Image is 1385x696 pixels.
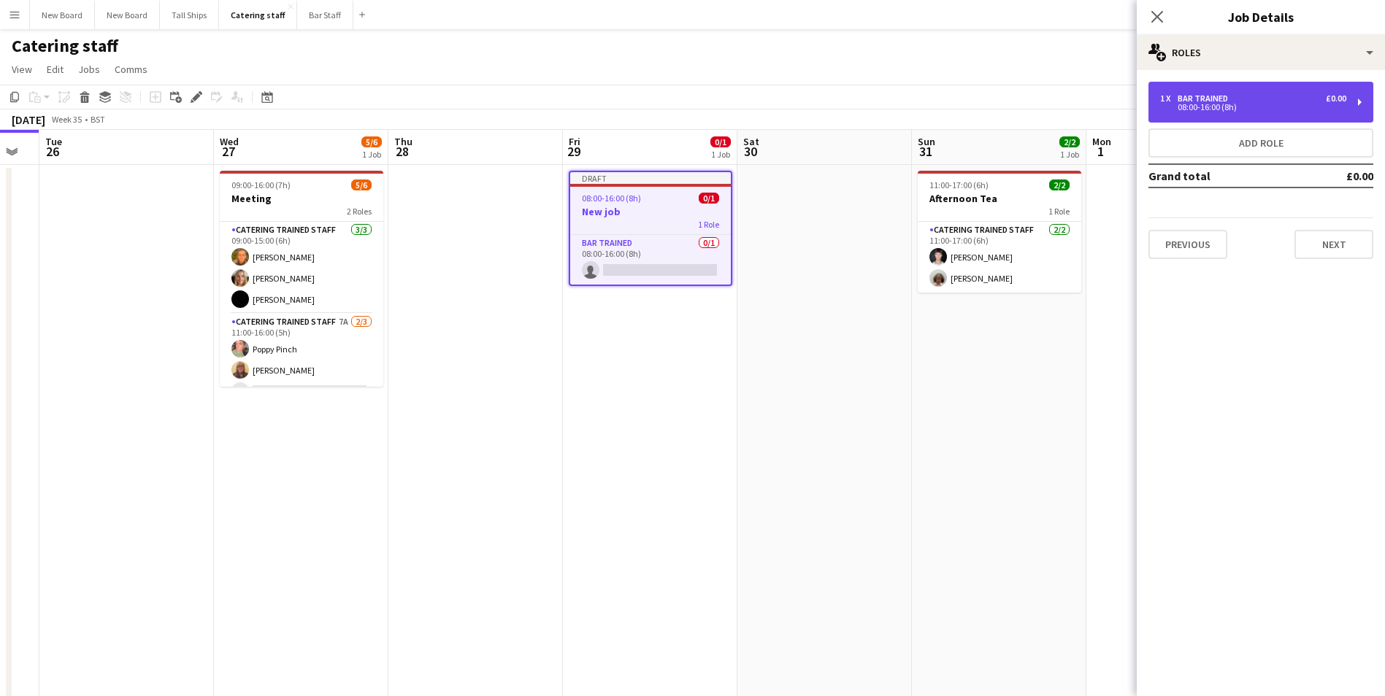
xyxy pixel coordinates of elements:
span: 08:00-16:00 (8h) [582,193,641,204]
span: Sat [743,135,759,148]
h1: Catering staff [12,35,118,57]
div: 1 Job [1060,149,1079,160]
a: View [6,60,38,79]
a: Edit [41,60,69,79]
span: 27 [218,143,239,160]
span: 28 [392,143,413,160]
span: 2 Roles [347,206,372,217]
div: Draft [570,172,731,184]
div: Bar trained [1178,93,1234,104]
div: 1 x [1160,93,1178,104]
span: 26 [43,143,62,160]
span: Wed [220,135,239,148]
div: BST [91,114,105,125]
button: Catering staff [219,1,297,29]
span: 0/1 [710,136,731,147]
div: 1 Job [362,149,381,160]
span: 11:00-17:00 (6h) [929,179,989,190]
h3: Job Details [1137,7,1385,26]
span: 1 Role [698,219,719,230]
span: View [12,63,32,76]
div: Roles [1137,35,1385,70]
td: Grand total [1148,164,1304,187]
span: Week 35 [48,114,85,125]
button: Tall Ships [160,1,219,29]
span: 2/2 [1059,136,1080,147]
button: Next [1294,230,1373,259]
div: [DATE] [12,112,45,127]
span: Fri [569,135,580,148]
app-card-role: Bar trained0/108:00-16:00 (8h) [570,235,731,285]
span: Edit [47,63,64,76]
app-job-card: Draft08:00-16:00 (8h)0/1New job1 RoleBar trained0/108:00-16:00 (8h) [569,171,732,286]
h3: Meeting [220,192,383,205]
div: 1 Job [711,149,730,160]
a: Jobs [72,60,106,79]
span: 5/6 [351,179,372,190]
h3: Afternoon Tea [918,192,1081,205]
button: New Board [95,1,160,29]
span: 09:00-16:00 (7h) [231,179,291,190]
span: 1 [1090,143,1111,160]
h3: New job [570,205,731,218]
app-card-role: Catering trained staff2/211:00-17:00 (6h)[PERSON_NAME][PERSON_NAME] [918,222,1081,293]
button: Previous [1148,230,1227,259]
td: £0.00 [1304,164,1373,187]
span: Jobs [78,63,100,76]
span: Mon [1092,135,1111,148]
span: 31 [916,143,935,160]
div: £0.00 [1326,93,1346,104]
div: 08:00-16:00 (8h) [1160,104,1346,111]
app-card-role: Catering trained staff7A2/311:00-16:00 (5h)Poppy Pinch[PERSON_NAME] [220,314,383,406]
app-job-card: 11:00-17:00 (6h)2/2Afternoon Tea1 RoleCatering trained staff2/211:00-17:00 (6h)[PERSON_NAME][PERS... [918,171,1081,293]
span: 0/1 [699,193,719,204]
span: Tue [45,135,62,148]
span: 1 Role [1048,206,1070,217]
span: 5/6 [361,136,382,147]
span: Sun [918,135,935,148]
span: 2/2 [1049,179,1070,190]
button: New Board [30,1,95,29]
span: Comms [115,63,147,76]
a: Comms [109,60,153,79]
button: Bar Staff [297,1,353,29]
button: Add role [1148,128,1373,158]
span: 30 [741,143,759,160]
span: Thu [394,135,413,148]
app-card-role: Catering trained staff3/309:00-15:00 (6h)[PERSON_NAME][PERSON_NAME][PERSON_NAME] [220,222,383,314]
app-job-card: 09:00-16:00 (7h)5/6Meeting2 RolesCatering trained staff3/309:00-15:00 (6h)[PERSON_NAME][PERSON_NA... [220,171,383,387]
span: 29 [567,143,580,160]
